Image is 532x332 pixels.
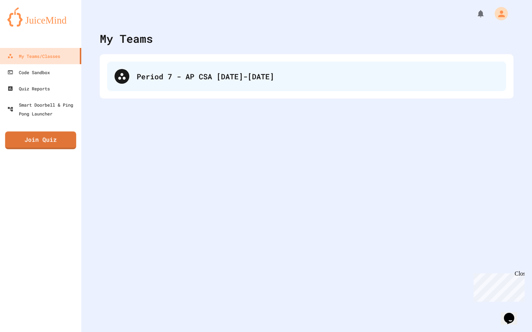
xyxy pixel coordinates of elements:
iframe: chat widget [501,302,525,325]
div: My Teams/Classes [7,52,60,60]
div: Code Sandbox [7,68,50,77]
img: logo-orange.svg [7,7,74,27]
div: Period 7 - AP CSA [DATE]-[DATE] [137,71,499,82]
div: Quiz Reports [7,84,50,93]
div: Period 7 - AP CSA [DATE]-[DATE] [107,62,506,91]
div: My Account [487,5,510,22]
div: Chat with us now!Close [3,3,51,47]
div: Smart Doorbell & Ping Pong Launcher [7,100,78,118]
div: My Notifications [463,7,487,20]
iframe: chat widget [471,270,525,302]
div: My Teams [100,30,153,47]
a: Join Quiz [5,131,76,149]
